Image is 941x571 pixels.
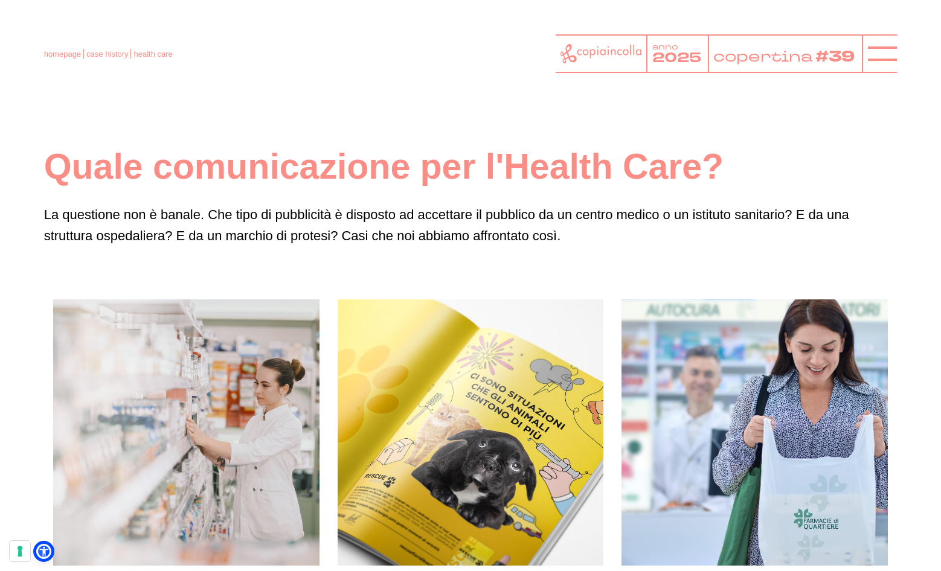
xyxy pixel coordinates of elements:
a: Open Accessibility Menu [36,544,51,559]
a: health care [133,49,172,59]
a: case history [86,49,128,59]
button: Le tue preferenze relative al consenso per le tecnologie di tracciamento [10,541,30,561]
tspan: anno [652,42,678,52]
h1: Quale comunicazione per l'Health Care? [44,145,898,190]
a: homepage [44,49,81,59]
span: La questione non è banale. Che tipo di pubblicità è disposto ad accettare il pubblico da un centr... [44,207,849,243]
tspan: copertina [713,46,814,66]
tspan: #39 [816,46,856,68]
tspan: 2025 [652,49,701,68]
